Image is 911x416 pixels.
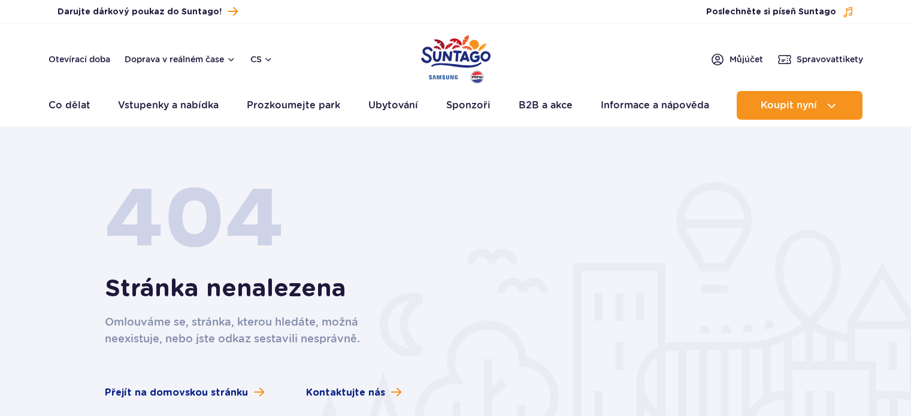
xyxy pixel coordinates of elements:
font: Prozkoumejte park [247,99,340,111]
font: Doprava v reálném čase [125,54,224,64]
font: Stránka nenalezena [105,277,346,301]
font: Přejít na domovskou stránku [105,388,248,397]
a: Můjúčet [710,52,763,66]
font: Ubytování [368,99,418,111]
font: tikety [839,54,863,64]
button: Koupit nyní [737,91,862,120]
a: Ubytování [368,91,418,120]
a: Informace a nápověda [601,91,709,120]
font: 404 [105,168,285,274]
a: Co dělat [49,91,90,120]
a: Sponzoři [446,91,491,120]
a: Prozkoumejte park [247,91,340,120]
button: Doprava v reálném čase [125,54,236,64]
font: Kontaktujte nás [306,388,385,397]
font: Vstupenky a nabídka [118,99,219,111]
a: Vstupenky a nabídka [118,91,219,120]
a: Darujte dárkový poukaz do Suntago! [57,4,238,20]
a: Polský park [421,30,491,85]
font: Co dělat [49,99,90,111]
font: Poslechněte si píseň Suntago [706,8,836,16]
font: Sponzoři [446,99,491,111]
font: účet [744,54,763,64]
a: B2B a akce [519,91,573,120]
a: Přejít na domovskou stránku [105,385,264,400]
font: Informace a nápověda [601,99,709,111]
font: cs [250,54,262,64]
font: Darujte dárkový poukaz do Suntago! [57,8,222,16]
font: Spravovat [797,54,839,64]
button: Poslechněte si píseň Suntago [706,6,854,18]
a: Otevírací doba [49,53,110,65]
a: Kontaktujte nás [306,385,401,400]
font: Omlouváme se, stránka, kterou hledáte, možná neexistuje, nebo jste odkaz sestavili nesprávně. [105,315,360,345]
button: cs [250,53,273,65]
a: Spravovattikety [777,52,863,66]
font: Můj [730,54,744,64]
font: Otevírací doba [49,54,110,64]
font: B2B a akce [519,99,573,111]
